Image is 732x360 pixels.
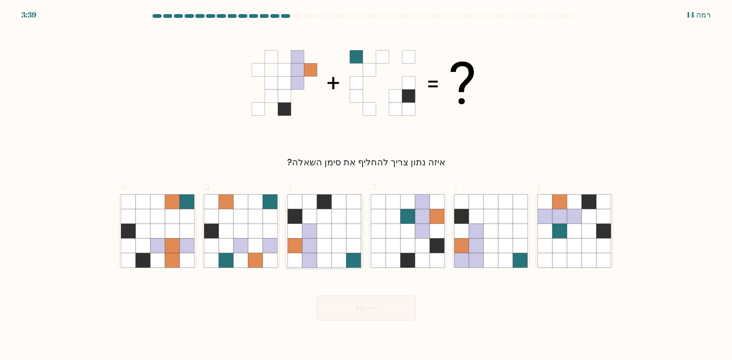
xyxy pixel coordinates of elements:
font: ו. [536,179,541,194]
font: 3:39 [21,10,36,20]
font: הַבָּא [355,304,367,312]
font: ב. [202,179,210,194]
font: ו. [453,179,457,194]
button: הַבָּא [316,296,416,320]
font: ג. [286,179,292,194]
font: ד. [369,179,377,194]
font: רמה 14 [687,10,711,20]
font: איזה נתון צריך להחליף את סימן השאלה? [287,156,445,168]
font: א. [119,179,128,194]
